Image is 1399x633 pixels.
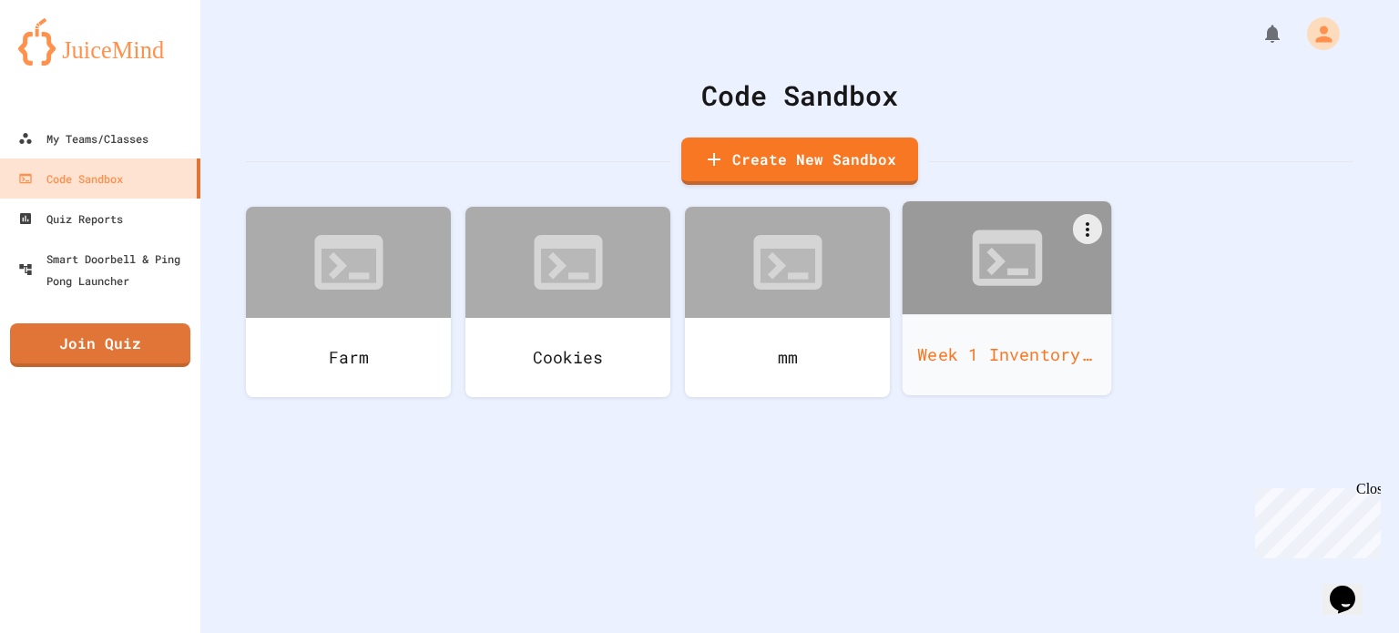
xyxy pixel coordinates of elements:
div: My Notifications [1228,18,1288,49]
a: Week 1 Inventory Program [903,201,1112,395]
iframe: chat widget [1248,481,1381,558]
div: Week 1 Inventory Program [903,314,1112,395]
img: logo-orange.svg [18,18,182,66]
a: Create New Sandbox [681,138,918,185]
div: My Teams/Classes [18,128,148,149]
div: My Account [1288,13,1344,55]
div: Quiz Reports [18,208,123,230]
div: Farm [246,318,451,397]
div: mm [685,318,890,397]
a: Farm [246,207,451,397]
div: Code Sandbox [246,75,1353,116]
div: Chat with us now!Close [7,7,126,116]
a: mm [685,207,890,397]
div: Smart Doorbell & Ping Pong Launcher [18,248,193,291]
div: Code Sandbox [18,168,123,189]
div: Cookies [465,318,670,397]
a: Cookies [465,207,670,397]
iframe: chat widget [1322,560,1381,615]
a: Join Quiz [10,323,190,367]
